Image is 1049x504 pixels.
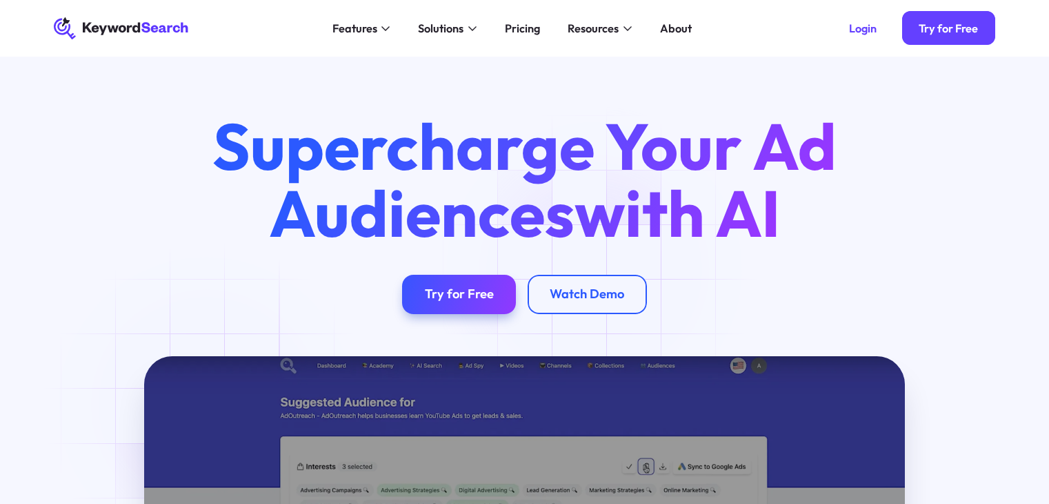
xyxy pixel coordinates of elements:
[660,20,692,37] div: About
[919,21,978,35] div: Try for Free
[332,20,377,37] div: Features
[425,287,494,302] div: Try for Free
[849,21,877,35] div: Login
[402,275,516,314] a: Try for Free
[575,172,781,253] span: with AI
[651,17,700,40] a: About
[902,11,995,45] a: Try for Free
[550,287,624,302] div: Watch Demo
[496,17,548,40] a: Pricing
[418,20,463,37] div: Solutions
[832,11,893,45] a: Login
[568,20,619,37] div: Resources
[505,20,540,37] div: Pricing
[186,113,862,246] h1: Supercharge Your Ad Audiences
